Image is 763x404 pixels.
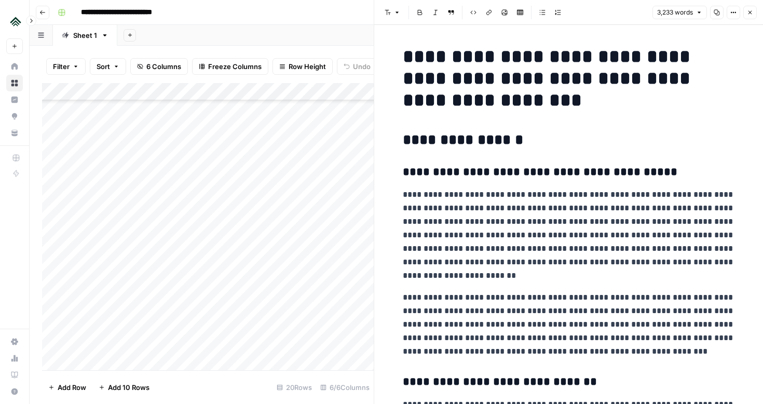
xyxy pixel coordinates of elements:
[90,58,126,75] button: Sort
[6,8,23,34] button: Workspace: Uplisting
[657,8,693,17] span: 3,233 words
[6,125,23,141] a: Your Data
[289,61,326,72] span: Row Height
[208,61,262,72] span: Freeze Columns
[316,379,374,396] div: 6/6 Columns
[92,379,156,396] button: Add 10 Rows
[6,367,23,383] a: Learning Hub
[53,61,70,72] span: Filter
[58,382,86,393] span: Add Row
[353,61,371,72] span: Undo
[6,58,23,75] a: Home
[6,75,23,91] a: Browse
[272,379,316,396] div: 20 Rows
[6,333,23,350] a: Settings
[97,61,110,72] span: Sort
[108,382,149,393] span: Add 10 Rows
[652,6,707,19] button: 3,233 words
[46,58,86,75] button: Filter
[53,25,117,46] a: Sheet 1
[272,58,333,75] button: Row Height
[42,379,92,396] button: Add Row
[6,91,23,108] a: Insights
[73,30,97,41] div: Sheet 1
[6,108,23,125] a: Opportunities
[130,58,188,75] button: 6 Columns
[192,58,268,75] button: Freeze Columns
[146,61,181,72] span: 6 Columns
[6,350,23,367] a: Usage
[6,12,25,31] img: Uplisting Logo
[6,383,23,400] button: Help + Support
[337,58,377,75] button: Undo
